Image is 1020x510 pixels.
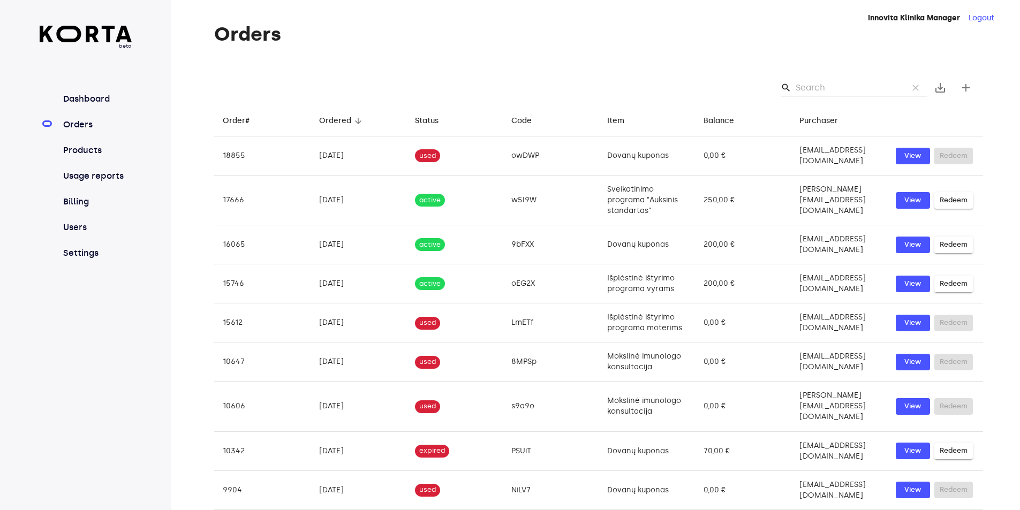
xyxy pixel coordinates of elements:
span: View [901,484,925,496]
span: expired [415,446,449,456]
td: [EMAIL_ADDRESS][DOMAIN_NAME] [791,136,887,176]
a: Dashboard [61,93,132,105]
button: View [896,482,930,498]
div: Purchaser [799,115,838,127]
td: 9904 [214,470,311,509]
td: 0,00 € [695,470,791,509]
div: Order# [223,115,250,127]
div: Balance [704,115,734,127]
span: Item [607,115,638,127]
td: [DATE] [311,342,407,382]
td: [DATE] [311,225,407,264]
td: [DATE] [311,176,407,225]
td: 16065 [214,225,311,264]
span: View [901,278,925,290]
td: Mokslinė imunologo konsultacija [599,342,695,382]
button: View [896,354,930,370]
button: View [896,443,930,459]
td: 15612 [214,303,311,342]
td: PSUiT [503,431,599,470]
td: [DATE] [311,264,407,303]
button: View [896,398,930,415]
td: Sveikatinimo programa "Auksinis standartas" [599,176,695,225]
td: [DATE] [311,136,407,176]
span: View [901,239,925,251]
td: [PERSON_NAME][EMAIL_ADDRESS][DOMAIN_NAME] [791,382,887,431]
td: 70,00 € [695,431,791,470]
td: 250,00 € [695,176,791,225]
td: 200,00 € [695,264,791,303]
td: [DATE] [311,431,407,470]
span: Search [781,82,791,93]
span: active [415,240,445,250]
td: [EMAIL_ADDRESS][DOMAIN_NAME] [791,342,887,382]
span: used [415,318,440,328]
a: Usage reports [61,170,132,182]
td: Mokslinė imunologo konsultacija [599,382,695,431]
button: View [896,315,930,331]
td: s9a9o [503,382,599,431]
span: used [415,485,440,495]
td: 200,00 € [695,225,791,264]
td: w5l9W [503,176,599,225]
button: View [896,276,930,292]
span: used [415,357,440,367]
span: Order# [223,115,263,127]
span: View [901,150,925,162]
td: Dovanų kuponas [599,431,695,470]
td: 10342 [214,431,311,470]
span: View [901,194,925,207]
td: 9bFXX [503,225,599,264]
td: Dovanų kuponas [599,470,695,509]
span: used [415,401,440,412]
td: 0,00 € [695,136,791,176]
button: View [896,192,930,209]
td: [EMAIL_ADDRESS][DOMAIN_NAME] [791,225,887,264]
span: Redeem [940,278,968,290]
a: Users [61,221,132,234]
td: 17666 [214,176,311,225]
td: [EMAIL_ADDRESS][DOMAIN_NAME] [791,431,887,470]
span: active [415,195,445,205]
td: [EMAIL_ADDRESS][DOMAIN_NAME] [791,470,887,509]
h1: Orders [214,24,983,45]
button: View [896,148,930,164]
td: NiLV7 [503,470,599,509]
strong: Innovita Klinika Manager [868,13,960,22]
span: Redeem [940,194,968,207]
td: [EMAIL_ADDRESS][DOMAIN_NAME] [791,303,887,342]
a: Products [61,144,132,157]
div: Ordered [319,115,351,127]
td: [DATE] [311,382,407,431]
td: 18855 [214,136,311,176]
span: Ordered [319,115,365,127]
div: Code [511,115,532,127]
td: [PERSON_NAME][EMAIL_ADDRESS][DOMAIN_NAME] [791,176,887,225]
td: 15746 [214,264,311,303]
td: Dovanų kuponas [599,136,695,176]
td: oEG2X [503,264,599,303]
a: Settings [61,247,132,260]
span: View [901,356,925,368]
td: [EMAIL_ADDRESS][DOMAIN_NAME] [791,264,887,303]
a: beta [40,26,132,50]
button: View [896,237,930,253]
a: Orders [61,118,132,131]
span: beta [40,42,132,50]
button: Redeem [934,443,973,459]
td: owDWP [503,136,599,176]
button: Redeem [934,237,973,253]
td: 10606 [214,382,311,431]
span: Balance [704,115,748,127]
td: 8MPSp [503,342,599,382]
span: View [901,400,925,413]
button: Redeem [934,276,973,292]
span: arrow_downward [353,116,363,126]
td: [DATE] [311,303,407,342]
